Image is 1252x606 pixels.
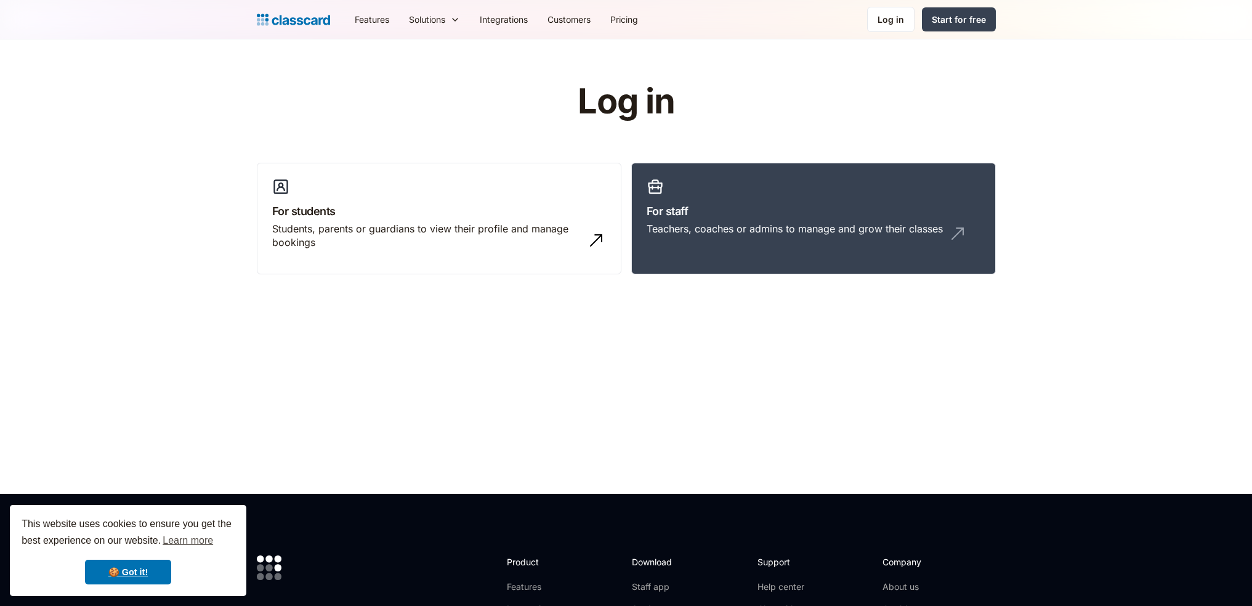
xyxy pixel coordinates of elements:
[257,163,621,275] a: For studentsStudents, parents or guardians to view their profile and manage bookings
[409,13,445,26] div: Solutions
[272,222,581,250] div: Students, parents or guardians to view their profile and manage bookings
[882,555,964,568] h2: Company
[632,555,682,568] h2: Download
[22,517,235,550] span: This website uses cookies to ensure you get the best experience on our website.
[867,7,915,32] a: Log in
[161,531,215,550] a: learn more about cookies
[878,13,904,26] div: Log in
[647,203,980,219] h3: For staff
[345,6,399,33] a: Features
[430,83,822,121] h1: Log in
[507,555,573,568] h2: Product
[922,7,996,31] a: Start for free
[632,581,682,593] a: Staff app
[882,581,964,593] a: About us
[85,560,171,584] a: dismiss cookie message
[272,203,606,219] h3: For students
[10,505,246,596] div: cookieconsent
[257,11,330,28] a: home
[470,6,538,33] a: Integrations
[399,6,470,33] div: Solutions
[538,6,600,33] a: Customers
[647,222,943,235] div: Teachers, coaches or admins to manage and grow their classes
[932,13,986,26] div: Start for free
[507,581,573,593] a: Features
[631,163,996,275] a: For staffTeachers, coaches or admins to manage and grow their classes
[757,555,807,568] h2: Support
[757,581,807,593] a: Help center
[600,6,648,33] a: Pricing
